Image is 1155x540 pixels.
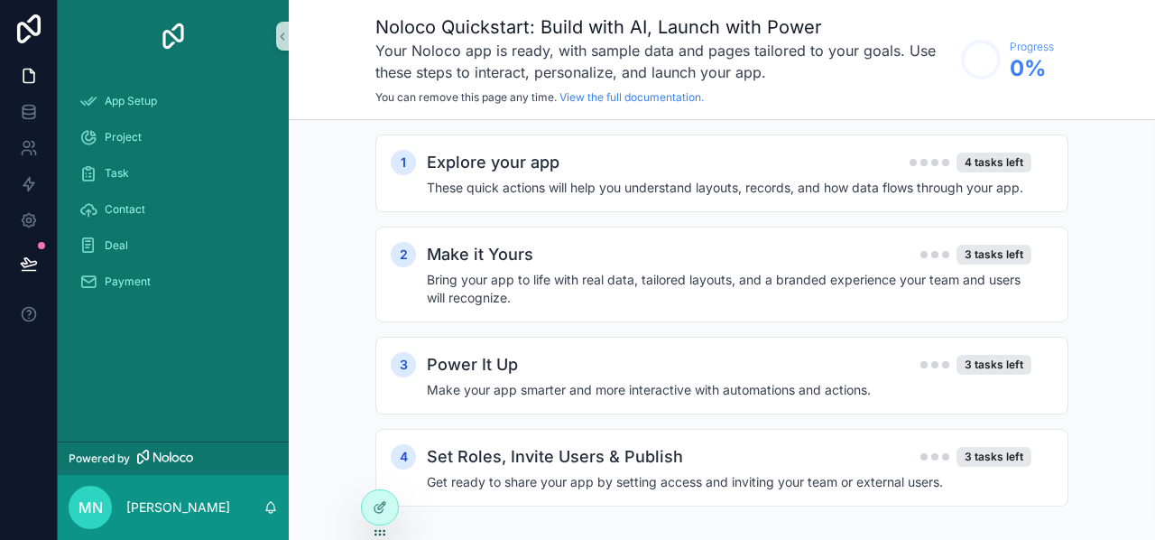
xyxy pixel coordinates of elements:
h1: Noloco Quickstart: Build with AI, Launch with Power [375,14,952,40]
p: [PERSON_NAME] [126,498,230,517]
a: Payment [69,265,278,298]
a: Task [69,157,278,190]
span: Task [105,166,129,181]
span: You can remove this page any time. [375,90,557,104]
a: Project [69,121,278,154]
h3: Your Noloco app is ready, with sample data and pages tailored to your goals. Use these steps to i... [375,40,952,83]
div: scrollable content [58,72,289,321]
a: View the full documentation. [559,90,704,104]
a: Contact [69,193,278,226]
span: mn [79,497,103,518]
span: Deal [105,238,128,253]
a: Deal [69,229,278,262]
span: App Setup [105,94,157,108]
span: Progress [1010,40,1054,54]
span: Contact [105,202,145,217]
a: App Setup [69,85,278,117]
span: 0 % [1010,54,1054,83]
span: Payment [105,275,151,289]
img: App logo [159,22,188,51]
span: Powered by [69,452,130,466]
span: Project [105,130,142,144]
a: Powered by [58,442,289,475]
